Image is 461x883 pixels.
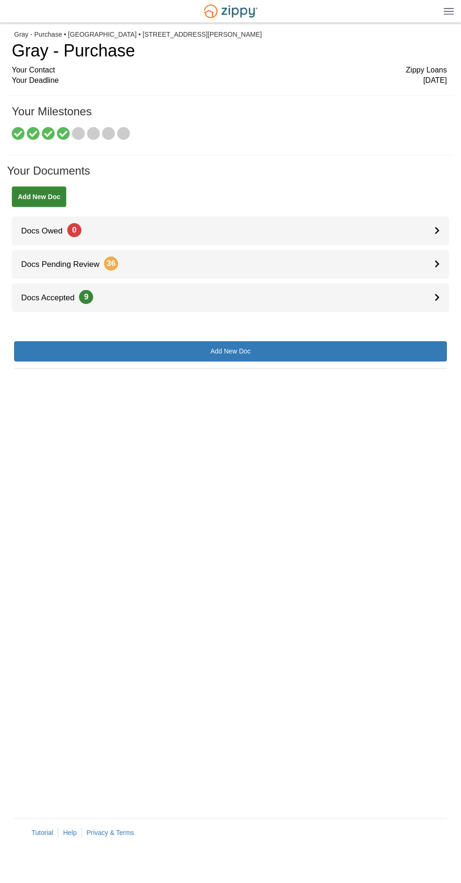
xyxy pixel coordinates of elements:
[63,829,77,836] a: Help
[12,293,93,302] span: Docs Accepted
[104,257,118,271] span: 36
[12,260,118,269] span: Docs Pending Review
[444,8,454,15] img: Mobile Dropdown Menu
[87,829,134,836] a: Privacy & Terms
[12,65,447,76] div: Your Contact
[14,341,447,361] a: Add New Doc
[32,829,53,836] a: Tutorial
[12,250,449,279] a: Docs Pending Review36
[12,226,81,235] span: Docs Owed
[79,290,93,304] span: 9
[67,223,81,237] span: 0
[12,105,447,127] h1: Your Milestones
[14,31,447,39] div: Gray - Purchase • [GEOGRAPHIC_DATA] • [STREET_ADDRESS][PERSON_NAME]
[12,283,449,312] a: Docs Accepted9
[12,186,66,207] a: Add New Doc
[12,75,447,86] div: Your Deadline
[423,75,447,86] span: [DATE]
[7,165,454,186] h1: Your Documents
[12,41,447,60] h1: Gray - Purchase
[406,65,447,76] span: Zippy Loans
[12,217,449,245] a: Docs Owed0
